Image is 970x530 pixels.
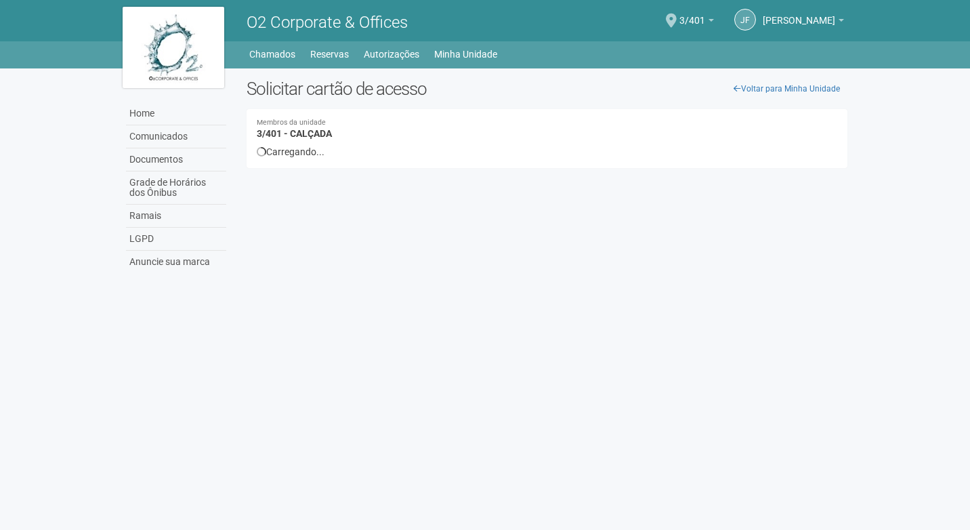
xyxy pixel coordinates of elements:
[126,125,226,148] a: Comunicados
[734,9,756,30] a: JF
[726,79,847,99] a: Voltar para Minha Unidade
[310,45,349,64] a: Reservas
[257,119,837,127] small: Membros da unidade
[679,17,714,28] a: 3/401
[434,45,497,64] a: Minha Unidade
[126,205,226,228] a: Ramais
[679,2,705,26] span: 3/401
[257,119,837,139] h4: 3/401 - CALÇADA
[247,13,408,32] span: O2 Corporate & Offices
[123,7,224,88] img: logo.jpg
[126,228,226,251] a: LGPD
[249,45,295,64] a: Chamados
[126,171,226,205] a: Grade de Horários dos Ônibus
[257,146,837,158] div: Carregando...
[364,45,419,64] a: Autorizações
[763,2,835,26] span: Jaidete Freitas
[126,251,226,273] a: Anuncie sua marca
[763,17,844,28] a: [PERSON_NAME]
[126,102,226,125] a: Home
[126,148,226,171] a: Documentos
[247,79,847,99] h2: Solicitar cartão de acesso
